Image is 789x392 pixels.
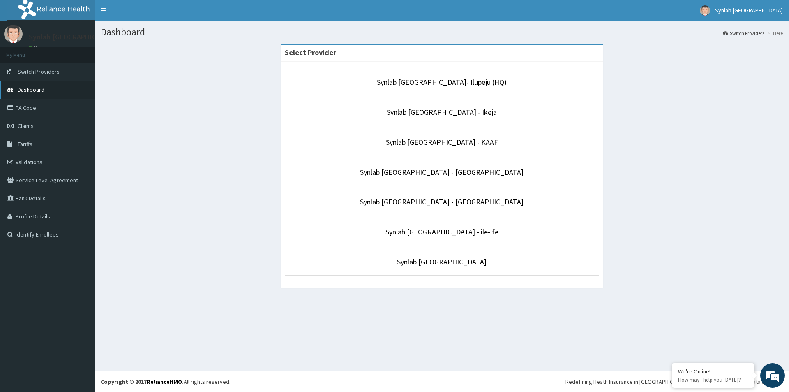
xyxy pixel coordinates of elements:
footer: All rights reserved. [95,371,789,392]
textarea: Type your message and hit 'Enter' [4,225,157,253]
span: Tariffs [18,140,32,148]
li: Here [765,30,783,37]
a: Synlab [GEOGRAPHIC_DATA] - ile-ife [385,227,498,237]
span: Synlab [GEOGRAPHIC_DATA] [715,7,783,14]
a: Synlab [GEOGRAPHIC_DATA] - [GEOGRAPHIC_DATA] [360,167,524,177]
a: Synlab [GEOGRAPHIC_DATA] - Ikeja [387,107,497,117]
span: We're online! [48,104,113,187]
a: Synlab [GEOGRAPHIC_DATA] [397,257,487,267]
strong: Select Provider [285,48,336,57]
p: Synlab [GEOGRAPHIC_DATA] [29,33,120,41]
span: Dashboard [18,86,44,93]
span: Claims [18,122,34,130]
img: User Image [4,25,23,43]
div: Redefining Heath Insurance in [GEOGRAPHIC_DATA] using Telemedicine and Data Science! [565,378,783,386]
a: Switch Providers [723,30,764,37]
a: Online [29,45,48,51]
a: Synlab [GEOGRAPHIC_DATA] - KAAF [386,137,498,147]
div: Minimize live chat window [135,4,155,24]
p: How may I help you today? [678,376,748,383]
h1: Dashboard [101,27,783,37]
a: Synlab [GEOGRAPHIC_DATA]- Ilupeju (HQ) [377,77,507,87]
strong: Copyright © 2017 . [101,378,184,385]
a: RelianceHMO [147,378,182,385]
a: Synlab [GEOGRAPHIC_DATA] - [GEOGRAPHIC_DATA] [360,197,524,206]
div: We're Online! [678,368,748,375]
img: d_794563401_company_1708531726252_794563401 [15,41,33,62]
span: Switch Providers [18,68,60,75]
div: Chat with us now [43,46,138,57]
img: User Image [700,5,710,16]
